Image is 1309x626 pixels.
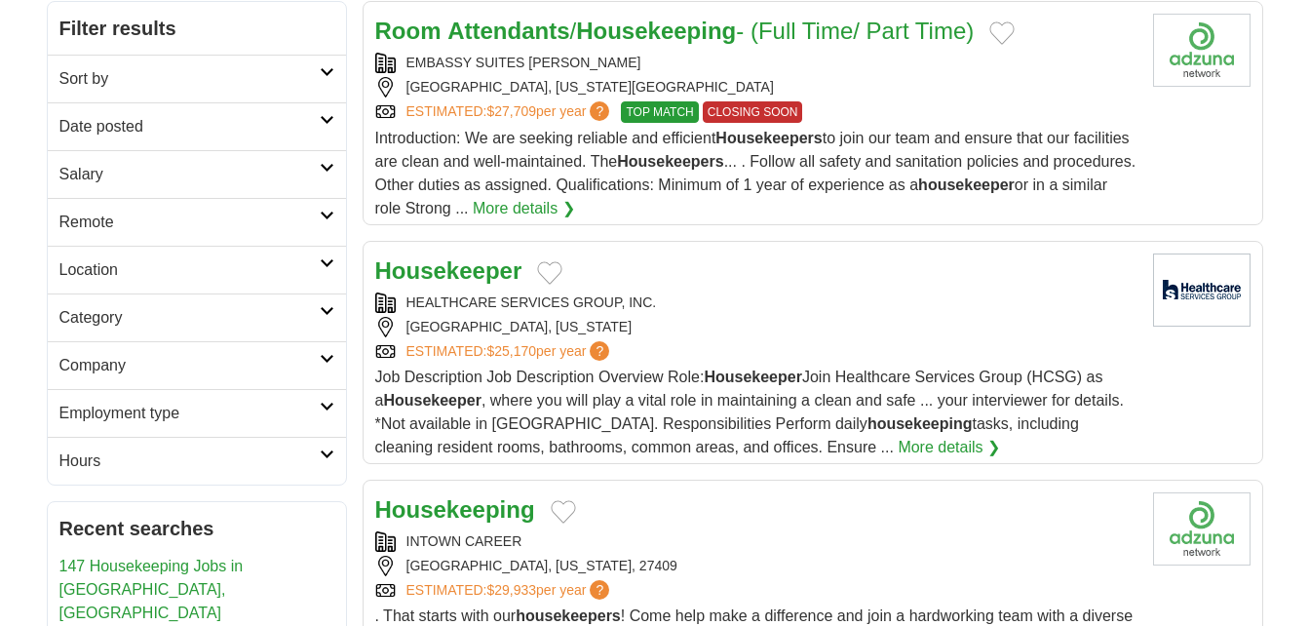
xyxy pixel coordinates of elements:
h2: Employment type [59,402,320,425]
strong: housekeeper [918,176,1015,193]
strong: Housekeeping [576,18,736,44]
a: Housekeeping [375,496,535,523]
a: Salary [48,150,346,198]
span: ? [590,341,609,361]
a: More details ❯ [473,197,575,220]
span: $27,709 [486,103,536,119]
a: Hours [48,437,346,485]
h2: Remote [59,211,320,234]
div: [GEOGRAPHIC_DATA], [US_STATE][GEOGRAPHIC_DATA] [375,77,1137,98]
button: Add to favorite jobs [989,21,1015,45]
a: Date posted [48,102,346,150]
span: CLOSING SOON [703,101,803,123]
div: INTOWN CAREER [375,531,1137,552]
a: ESTIMATED:$29,933per year? [406,580,614,601]
span: ? [590,580,609,600]
a: Remote [48,198,346,246]
a: Category [48,293,346,341]
a: Location [48,246,346,293]
a: 147 Housekeeping Jobs in [GEOGRAPHIC_DATA], [GEOGRAPHIC_DATA] [59,558,244,621]
span: Introduction: We are seeking reliable and efficient to join our team and ensure that our faciliti... [375,130,1136,216]
strong: Attendants [447,18,569,44]
h2: Filter results [48,2,346,55]
strong: housekeepers [516,607,621,624]
h2: Category [59,306,320,330]
a: Room Attendants/Housekeeping- (Full Time/ Part Time) [375,18,975,44]
a: ESTIMATED:$27,709per year? [406,101,614,123]
strong: housekeeping [867,415,973,432]
button: Add to favorite jobs [551,500,576,524]
a: Company [48,341,346,389]
strong: Housekeeper [383,392,481,409]
img: Healthcare Services Group logo [1153,254,1251,327]
button: Add to favorite jobs [537,261,562,285]
div: [GEOGRAPHIC_DATA], [US_STATE], 27409 [375,556,1137,576]
a: Housekeeper [375,257,522,284]
a: Employment type [48,389,346,437]
strong: Housekeeper [704,369,802,385]
a: ESTIMATED:$25,170per year? [406,341,614,362]
div: EMBASSY SUITES [PERSON_NAME] [375,53,1137,73]
span: TOP MATCH [621,101,698,123]
span: ? [590,101,609,121]
h2: Hours [59,450,320,473]
h2: Location [59,258,320,282]
a: Sort by [48,55,346,102]
h2: Date posted [59,115,320,138]
a: More details ❯ [898,436,1000,459]
span: Job Description Job Description Overview Role: Join Healthcare Services Group (HCSG) as a , where... [375,369,1124,455]
strong: Housekeepers [715,130,822,146]
h2: Sort by [59,67,320,91]
a: HEALTHCARE SERVICES GROUP, INC. [406,294,657,310]
h2: Salary [59,163,320,186]
strong: Housekeepers [617,153,723,170]
span: $25,170 [486,343,536,359]
strong: Room [375,18,442,44]
span: $29,933 [486,582,536,598]
div: [GEOGRAPHIC_DATA], [US_STATE] [375,317,1137,337]
h2: Company [59,354,320,377]
img: Company logo [1153,14,1251,87]
img: Company logo [1153,492,1251,566]
h2: Recent searches [59,514,334,543]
